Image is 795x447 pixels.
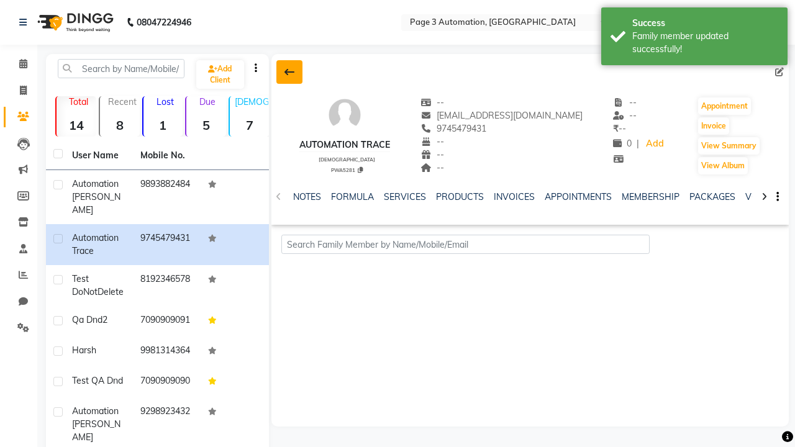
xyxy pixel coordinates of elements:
span: ₹ [613,123,619,134]
div: Automation Trace [299,138,390,151]
a: NOTES [293,191,321,202]
div: Success [632,17,778,30]
p: [DEMOGRAPHIC_DATA] [235,96,270,107]
p: Due [189,96,226,107]
td: 9981314364 [133,336,201,367]
td: 7090909091 [133,306,201,336]
span: -- [613,110,637,121]
strong: 14 [57,117,96,133]
img: avatar [326,96,363,133]
button: Invoice [698,117,729,135]
span: Test QA Dnd [72,375,123,386]
a: APPOINTMENTS [545,191,612,202]
strong: 5 [186,117,226,133]
input: Search by Name/Mobile/Email/Code [58,59,184,78]
a: SERVICES [384,191,426,202]
span: 9745479431 [420,123,486,134]
span: -- [420,136,444,147]
button: Appointment [698,97,751,115]
span: -- [613,123,626,134]
a: Add Client [196,60,244,89]
span: Automation [PERSON_NAME] [72,405,120,443]
span: -- [420,149,444,160]
strong: 1 [143,117,183,133]
a: Add [644,135,666,153]
span: -- [420,97,444,108]
th: User Name [65,142,133,170]
span: -- [420,162,444,173]
a: VOUCHERS [745,191,794,202]
button: View Summary [698,137,760,155]
b: 08047224946 [137,5,191,40]
a: PRODUCTS [436,191,484,202]
strong: 8 [100,117,140,133]
span: [EMAIL_ADDRESS][DOMAIN_NAME] [420,110,583,121]
a: INVOICES [494,191,535,202]
td: 9745479431 [133,224,201,265]
p: Recent [105,96,140,107]
a: FORMULA [331,191,374,202]
span: -- [613,97,637,108]
span: 0 [613,138,632,149]
span: Qa Dnd2 [72,314,107,325]
td: 9893882484 [133,170,201,224]
span: Automation [PERSON_NAME] [72,178,120,215]
td: 7090909090 [133,367,201,397]
p: Total [61,96,96,107]
input: Search Family Member by Name/Mobile/Email [281,235,650,254]
div: Family member updated successfully! [632,30,778,56]
th: Mobile No. [133,142,201,170]
span: [DEMOGRAPHIC_DATA] [319,156,375,163]
p: Lost [148,96,183,107]
span: Automation Trace [72,232,119,256]
img: logo [32,5,117,40]
button: View Album [698,157,748,174]
td: 8192346578 [133,265,201,306]
span: | [637,137,639,150]
a: MEMBERSHIP [622,191,679,202]
div: Back to Client [276,60,302,84]
div: PWA5281 [304,165,390,174]
strong: 7 [230,117,270,133]
a: PACKAGES [689,191,735,202]
span: Harsh [72,345,96,356]
span: Test DoNotDelete [72,273,124,297]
